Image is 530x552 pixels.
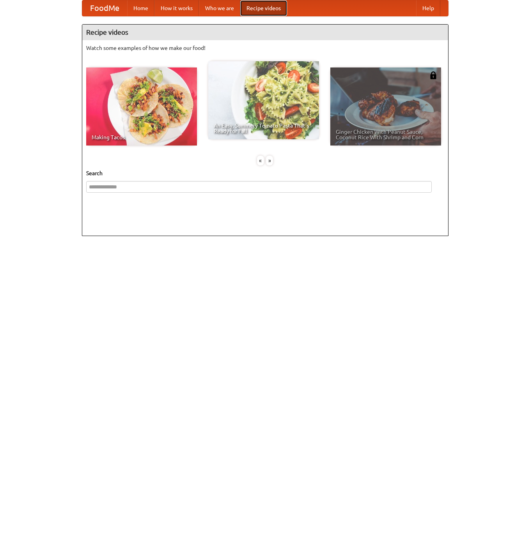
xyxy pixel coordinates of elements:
h5: Search [86,169,444,177]
span: An Easy, Summery Tomato Pasta That's Ready for Fall [214,123,314,134]
a: How it works [154,0,199,16]
div: » [266,156,273,165]
p: Watch some examples of how we make our food! [86,44,444,52]
a: Recipe videos [240,0,287,16]
div: « [257,156,264,165]
img: 483408.png [429,71,437,79]
a: Who we are [199,0,240,16]
a: Help [416,0,440,16]
span: Making Tacos [92,135,191,140]
a: FoodMe [82,0,127,16]
a: Home [127,0,154,16]
a: An Easy, Summery Tomato Pasta That's Ready for Fall [208,61,319,139]
h4: Recipe videos [82,25,448,40]
a: Making Tacos [86,67,197,146]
